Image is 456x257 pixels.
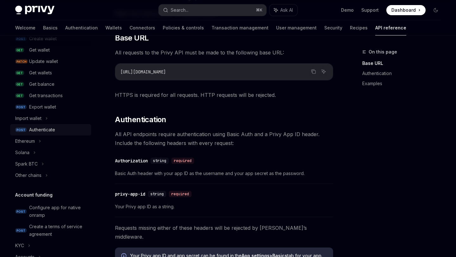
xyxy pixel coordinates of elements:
div: Get wallets [29,69,52,77]
a: GETGet balance [10,78,91,90]
a: Dashboard [386,5,426,15]
div: required [171,158,194,164]
div: Get transactions [29,92,63,99]
div: Solana [15,149,29,156]
img: dark logo [15,6,54,15]
span: GET [15,71,24,75]
div: Export wallet [29,103,56,111]
span: string [150,191,164,197]
a: Recipes [350,20,368,35]
a: GETGet wallet [10,44,91,56]
span: string [153,158,166,163]
a: GETGet transactions [10,90,91,101]
span: Base URL [115,33,149,43]
a: PATCHUpdate wallet [10,56,91,67]
a: Demo [341,7,354,13]
div: Authorization [115,158,148,164]
button: Ask AI [269,4,297,16]
div: Other chains [15,172,41,179]
button: Search...⌘K [159,4,266,16]
a: Base URL [362,58,446,68]
span: HTTPS is required for all requests. HTTP requests will be rejected. [115,91,333,99]
a: Transaction management [212,20,269,35]
a: Policies & controls [163,20,204,35]
span: GET [15,82,24,87]
a: Authentication [65,20,98,35]
a: API reference [375,20,406,35]
a: Wallets [105,20,122,35]
a: Basics [43,20,58,35]
div: Configure app for native onramp [29,204,87,219]
div: privy-app-id [115,191,145,197]
a: Welcome [15,20,35,35]
button: Copy the contents from the code block [309,67,318,76]
div: Update wallet [29,58,58,65]
a: Authentication [362,68,446,78]
h5: Account funding [15,191,53,199]
span: Basic Auth header with your app ID as the username and your app secret as the password. [115,170,333,177]
span: Your Privy app ID as a string. [115,203,333,210]
a: Examples [362,78,446,89]
div: Create a terms of service agreement [29,223,87,238]
div: Search... [171,6,188,14]
span: POST [15,209,27,214]
span: ⌘ K [256,8,263,13]
a: POSTAuthenticate [10,124,91,135]
span: All requests to the Privy API must be made to the following base URL: [115,48,333,57]
button: Ask AI [320,67,328,76]
div: Get wallet [29,46,50,54]
a: Connectors [130,20,155,35]
span: Dashboard [391,7,416,13]
span: Ask AI [280,7,293,13]
a: POSTCreate a terms of service agreement [10,221,91,240]
span: GET [15,48,24,53]
span: [URL][DOMAIN_NAME] [120,69,166,75]
span: POST [15,128,27,132]
span: Authentication [115,115,166,125]
a: GETGet wallets [10,67,91,78]
span: GET [15,93,24,98]
span: Requests missing either of these headers will be rejected by [PERSON_NAME]’s middleware. [115,223,333,241]
span: On this page [369,48,397,56]
div: required [169,191,192,197]
a: Support [361,7,379,13]
div: KYC [15,242,24,249]
div: Get balance [29,80,54,88]
button: Toggle dark mode [431,5,441,15]
div: Authenticate [29,126,55,134]
a: User management [276,20,317,35]
div: Spark BTC [15,160,38,168]
div: Ethereum [15,137,35,145]
a: Security [324,20,342,35]
span: POST [15,105,27,110]
span: PATCH [15,59,28,64]
a: POSTConfigure app for native onramp [10,202,91,221]
span: POST [15,228,27,233]
div: Import wallet [15,115,41,122]
a: POSTExport wallet [10,101,91,113]
span: All API endpoints require authentication using Basic Auth and a Privy App ID header. Include the ... [115,130,333,147]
